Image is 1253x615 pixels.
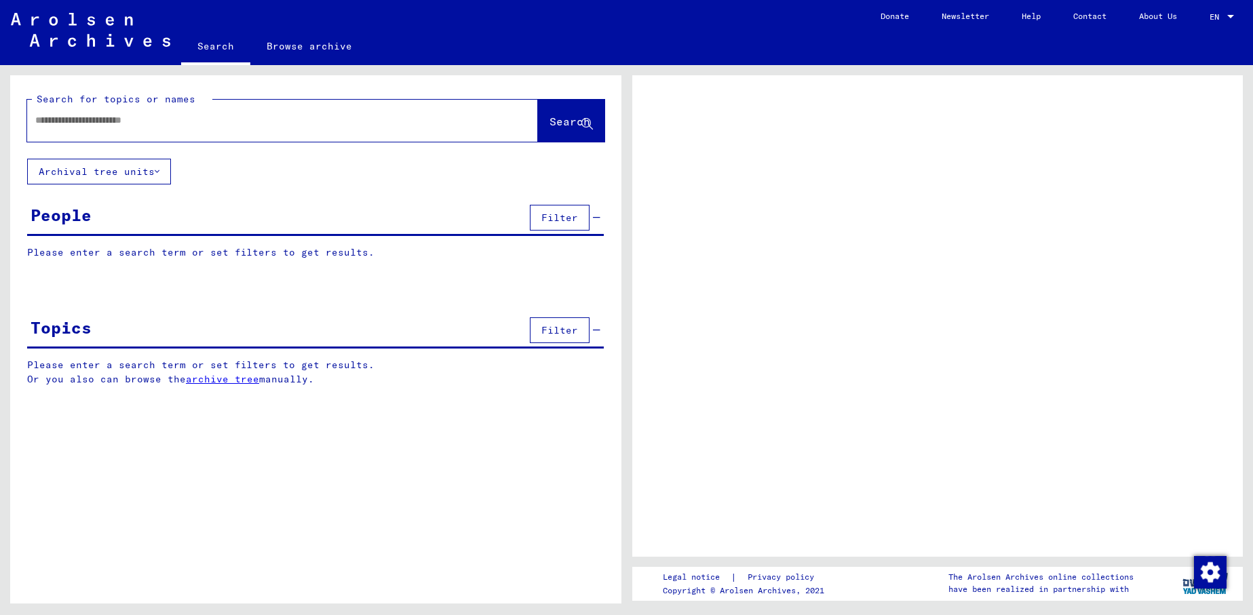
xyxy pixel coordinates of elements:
[27,159,171,184] button: Archival tree units
[663,570,731,584] a: Legal notice
[948,583,1134,595] p: have been realized in partnership with
[538,100,604,142] button: Search
[1210,12,1225,22] span: EN
[541,212,578,224] span: Filter
[1194,556,1227,589] img: Change consent
[530,317,590,343] button: Filter
[663,570,830,584] div: |
[550,115,590,128] span: Search
[31,315,92,340] div: Topics
[250,30,368,62] a: Browse archive
[1193,555,1226,588] div: Change consent
[948,571,1134,583] p: The Arolsen Archives online collections
[541,324,578,336] span: Filter
[27,358,604,386] p: Please enter a search term or set filters to get results. Or you also can browse the manually.
[181,30,250,65] a: Search
[663,584,830,597] p: Copyright © Arolsen Archives, 2021
[37,93,195,105] mat-label: Search for topics or names
[1180,566,1231,600] img: yv_logo.png
[11,13,170,47] img: Arolsen_neg.svg
[186,373,259,385] a: archive tree
[27,245,604,260] p: Please enter a search term or set filters to get results.
[530,205,590,231] button: Filter
[737,570,830,584] a: Privacy policy
[31,203,92,227] div: People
